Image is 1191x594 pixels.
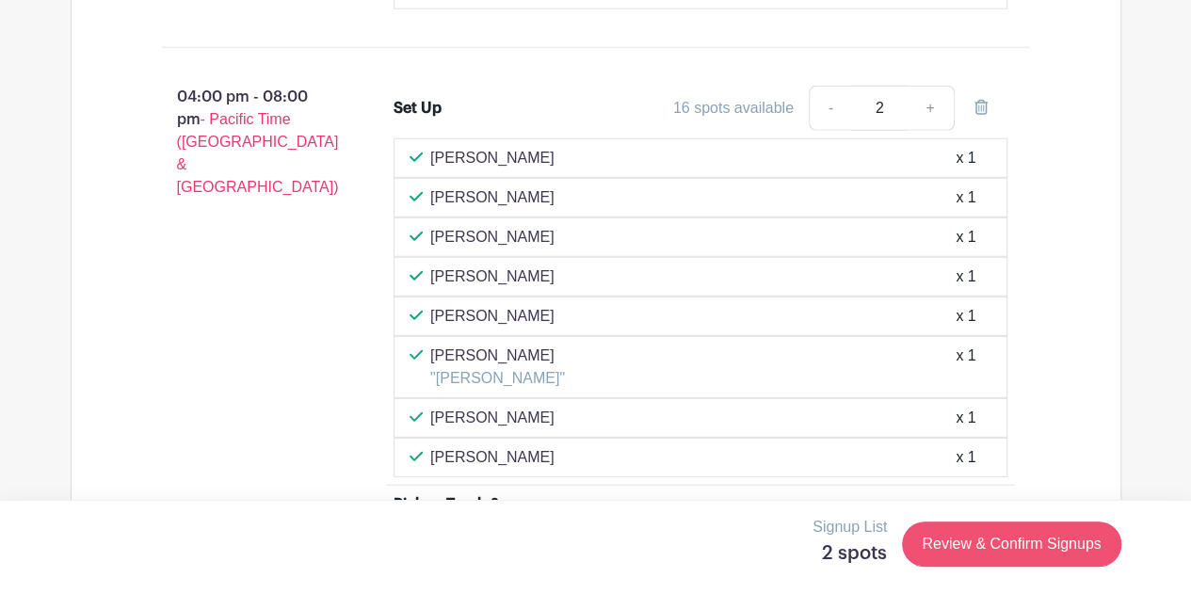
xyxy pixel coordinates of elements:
[177,111,339,195] span: - Pacific Time ([GEOGRAPHIC_DATA] & [GEOGRAPHIC_DATA])
[956,407,975,429] div: x 1
[956,345,975,390] div: x 1
[956,226,975,249] div: x 1
[673,97,794,120] div: 16 spots available
[430,147,555,169] p: [PERSON_NAME]
[430,446,555,469] p: [PERSON_NAME]
[956,305,975,328] div: x 1
[430,226,555,249] p: [PERSON_NAME]
[956,147,975,169] div: x 1
[907,86,954,131] a: +
[430,345,565,367] p: [PERSON_NAME]
[132,78,364,206] p: 04:00 pm - 08:00 pm
[430,186,555,209] p: [PERSON_NAME]
[813,542,887,565] h5: 2 spots
[430,407,555,429] p: [PERSON_NAME]
[809,86,852,131] a: -
[813,516,887,538] p: Signup List
[430,367,565,390] p: "[PERSON_NAME]"
[902,522,1120,567] a: Review & Confirm Signups
[394,97,442,120] div: Set Up
[956,265,975,288] div: x 1
[430,305,555,328] p: [PERSON_NAME]
[956,446,975,469] div: x 1
[956,186,975,209] div: x 1
[430,265,555,288] p: [PERSON_NAME]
